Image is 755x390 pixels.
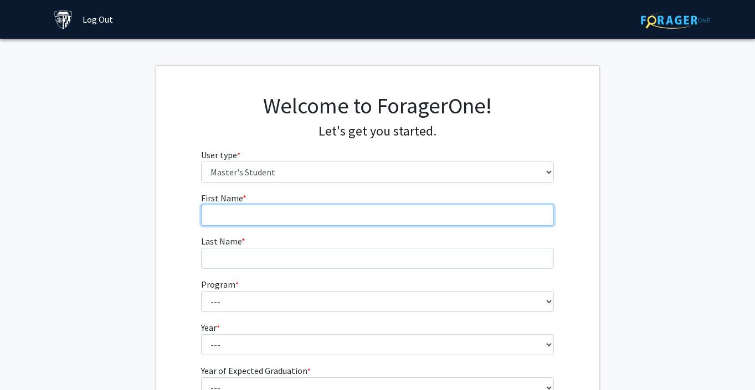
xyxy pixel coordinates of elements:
img: Johns Hopkins University Logo [54,10,73,29]
span: Last Name [201,236,242,247]
label: Program [201,278,239,291]
label: Year of Expected Graduation [201,364,311,377]
span: First Name [201,193,243,204]
h1: Welcome to ForagerOne! [201,92,554,119]
img: ForagerOne Logo [641,12,710,29]
h4: Let's get you started. [201,123,554,139]
iframe: Chat [8,340,47,382]
label: Year [201,321,220,334]
label: User type [201,148,240,162]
